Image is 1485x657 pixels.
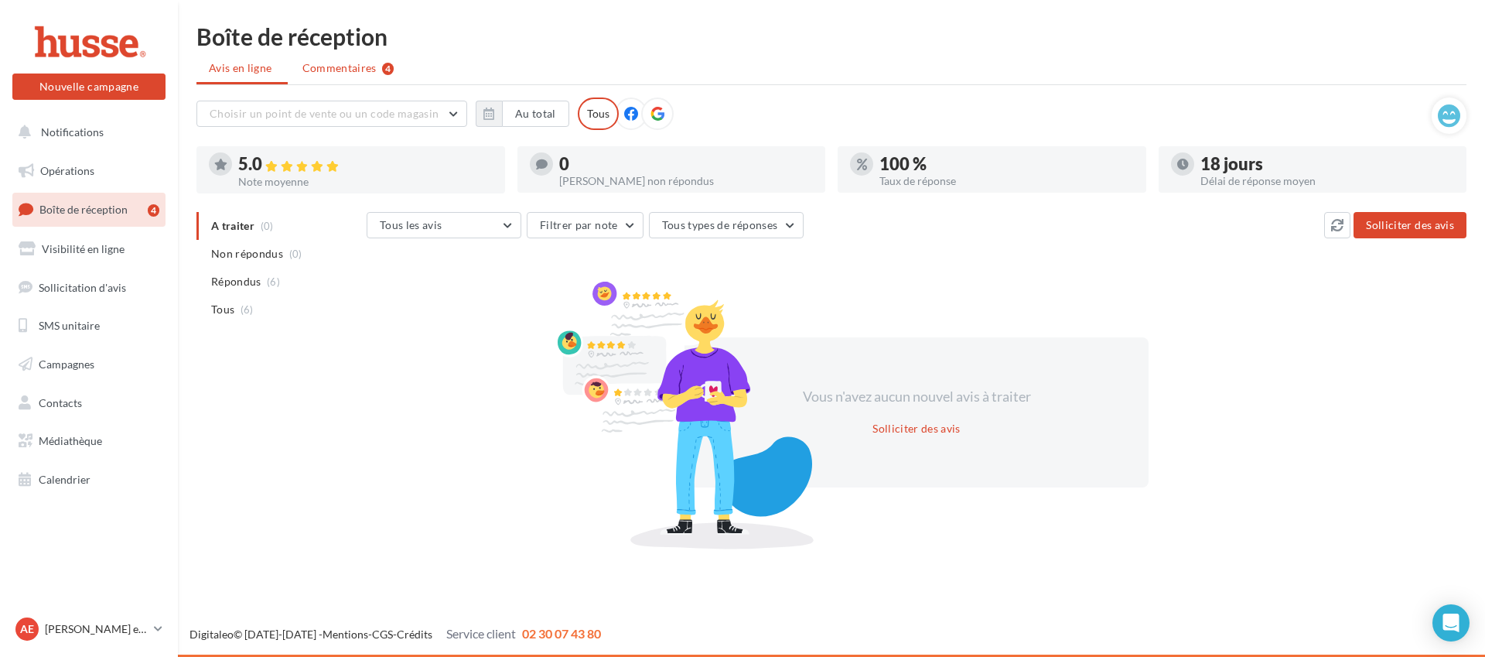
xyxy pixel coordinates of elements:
[649,212,804,238] button: Tous types de réponses
[238,176,493,187] div: Note moyenne
[45,621,148,637] p: [PERSON_NAME] et [PERSON_NAME]
[12,74,166,100] button: Nouvelle campagne
[1200,176,1455,186] div: Délai de réponse moyen
[879,176,1134,186] div: Taux de réponse
[9,193,169,226] a: Boîte de réception4
[578,98,619,130] div: Tous
[9,155,169,187] a: Opérations
[39,396,82,409] span: Contacts
[522,626,601,641] span: 02 30 07 43 80
[9,310,169,342] a: SMS unitaire
[1200,156,1455,173] div: 18 jours
[879,156,1134,173] div: 100 %
[9,425,169,457] a: Médiathèque
[210,107,439,120] span: Choisir un point de vente ou un code magasin
[446,626,516,641] span: Service client
[372,628,393,641] a: CGS
[380,218,442,231] span: Tous les avis
[9,116,162,149] button: Notifications
[39,358,94,371] span: Campagnes
[662,218,778,231] span: Tous types de réponses
[9,464,169,496] a: Calendrier
[39,473,90,486] span: Calendrier
[241,303,254,316] span: (6)
[39,434,102,447] span: Médiathèque
[189,628,601,641] span: © [DATE]-[DATE] - - -
[559,176,814,186] div: [PERSON_NAME] non répondus
[397,628,432,641] a: Crédits
[39,280,126,293] span: Sollicitation d'avis
[39,319,100,332] span: SMS unitaire
[559,156,814,173] div: 0
[211,302,234,317] span: Tous
[323,628,368,641] a: Mentions
[238,156,493,173] div: 5.0
[302,60,377,76] span: Commentaires
[211,246,283,262] span: Non répondus
[196,25,1466,48] div: Boîte de réception
[783,387,1050,407] div: Vous n'avez aucun nouvel avis à traiter
[12,614,166,644] a: Ae [PERSON_NAME] et [PERSON_NAME]
[9,233,169,265] a: Visibilité en ligne
[20,621,34,637] span: Ae
[367,212,521,238] button: Tous les avis
[289,248,302,260] span: (0)
[9,387,169,419] a: Contacts
[196,101,467,127] button: Choisir un point de vente ou un code magasin
[476,101,569,127] button: Au total
[267,275,280,288] span: (6)
[9,272,169,304] a: Sollicitation d'avis
[527,212,643,238] button: Filtrer par note
[41,125,104,139] span: Notifications
[211,274,261,289] span: Répondus
[39,203,128,216] span: Boîte de réception
[9,348,169,381] a: Campagnes
[1354,212,1466,238] button: Solliciter des avis
[1432,604,1470,642] div: Open Intercom Messenger
[189,628,234,641] a: Digitaleo
[42,242,125,255] span: Visibilité en ligne
[40,164,94,177] span: Opérations
[148,204,159,217] div: 4
[502,101,569,127] button: Au total
[866,419,967,438] button: Solliciter des avis
[382,63,394,75] div: 4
